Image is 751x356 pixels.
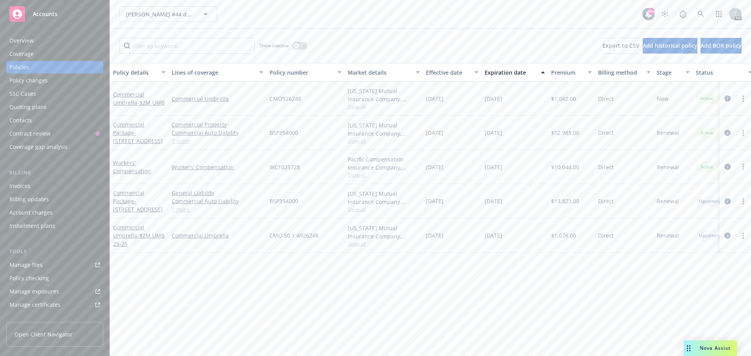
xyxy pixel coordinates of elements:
[6,74,103,87] a: Policy changes
[485,163,502,171] span: [DATE]
[426,231,444,240] span: [DATE]
[485,231,502,240] span: [DATE]
[595,63,654,82] button: Billing method
[259,42,289,49] span: Show inactive
[9,34,34,47] div: Overview
[6,259,103,271] a: Manage files
[169,63,266,82] button: Lines of coverage
[6,48,103,60] a: Coverage
[345,63,423,82] button: Market details
[6,248,103,256] div: Tools
[551,231,576,240] span: $1,076.00
[482,63,548,82] button: Expiration date
[699,95,715,102] span: Active
[110,63,169,82] button: Policy details
[699,232,721,239] span: Upcoming
[172,120,263,129] a: Commercial Property
[6,299,103,311] a: Manage certificates
[701,42,742,49] span: Add BOR policy
[485,129,502,137] span: [DATE]
[9,206,53,219] div: Account charges
[598,68,642,77] div: Billing method
[172,137,263,145] a: 1 more
[6,61,103,73] a: Policies
[172,197,263,205] a: Commercial Auto Liability
[6,285,103,298] span: Manage exposures
[6,88,103,100] a: SSC Cases
[119,6,217,22] button: [PERSON_NAME] #44 dba Tam's Burgers
[643,38,697,54] button: Add historical policy
[348,138,420,144] span: Show all
[9,299,61,311] div: Manage certificates
[9,74,48,87] div: Policy changes
[738,231,748,240] a: more
[9,48,34,60] div: Coverage
[426,197,444,205] span: [DATE]
[598,231,614,240] span: Direct
[6,312,103,324] a: Manage BORs
[551,68,583,77] div: Premium
[119,38,255,54] input: Filter by keyword...
[33,11,57,17] span: Accounts
[6,272,103,284] a: Policy checking
[9,114,32,127] div: Contacts
[266,63,345,82] button: Policy number
[348,155,420,172] div: Pacific Compensation Insurance Company, CopperPoint Insurance Companies
[598,129,614,137] span: Direct
[657,231,679,240] span: Renewal
[172,163,263,171] a: Workers' Compensation
[699,129,715,136] span: Active
[723,197,732,206] a: circleInformation
[9,180,31,192] div: Invoices
[6,141,103,153] a: Coverage gap analysis
[348,172,420,178] span: Show all
[485,95,502,103] span: [DATE]
[172,129,263,137] a: Commercial Auto Liability
[548,63,595,82] button: Premium
[113,189,163,213] a: Commercial Package
[699,198,721,205] span: Upcoming
[172,205,263,213] a: 1 more
[696,68,744,77] div: Status
[9,61,29,73] div: Policies
[9,141,68,153] div: Coverage gap analysis
[684,340,737,356] button: Nova Assist
[657,129,679,137] span: Renewal
[172,68,255,77] div: Lines of coverage
[6,206,103,219] a: Account charges
[14,330,73,338] span: Open Client Navigator
[269,95,301,103] span: CMO926248
[113,68,157,77] div: Policy details
[723,94,732,103] a: circleInformation
[598,163,614,171] span: Direct
[426,163,444,171] span: [DATE]
[172,231,263,240] a: Commercial Umbrella
[172,189,263,197] a: General Liability
[6,3,103,25] a: Accounts
[485,68,536,77] div: Expiration date
[423,63,482,82] button: Effective date
[6,193,103,206] a: Billing updates
[6,34,103,47] a: Overview
[9,127,50,140] div: Contract review
[657,6,673,22] a: Stop snowing
[113,224,165,247] a: Commercial Umbrella
[738,128,748,138] a: more
[738,162,748,172] a: more
[348,206,420,213] span: Show all
[675,6,691,22] a: Report a Bug
[6,220,103,232] a: Installment plans
[6,101,103,113] a: Quoting plans
[602,38,640,54] button: Export to CSV
[269,68,333,77] div: Policy number
[269,163,300,171] span: WC1025728
[699,163,715,170] span: Active
[551,95,576,103] span: $1,042.00
[6,169,103,177] div: Billing
[113,159,151,175] a: Workers' Compensation
[137,99,165,106] span: - $2M UMB
[551,197,579,205] span: $13,823.00
[6,180,103,192] a: Invoices
[711,6,727,22] a: Switch app
[9,193,49,206] div: Billing updates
